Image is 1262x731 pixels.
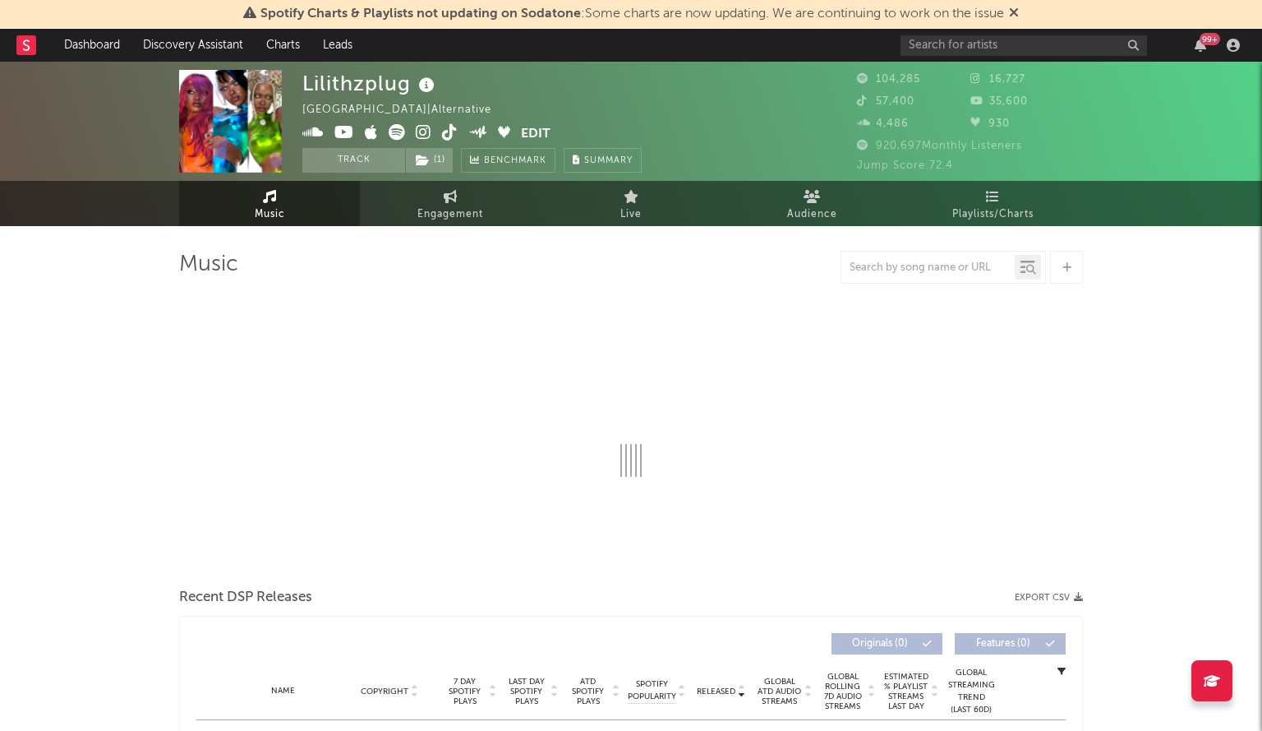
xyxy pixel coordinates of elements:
div: [GEOGRAPHIC_DATA] | Alternative [302,100,510,120]
span: 930 [970,118,1010,129]
span: Engagement [417,205,483,224]
a: Playlists/Charts [902,181,1083,226]
button: Originals(0) [831,633,942,655]
button: 99+ [1195,39,1206,52]
button: Features(0) [955,633,1066,655]
button: Edit [521,124,550,145]
button: Summary [564,148,642,173]
span: 35,600 [970,96,1028,107]
span: 16,727 [970,74,1025,85]
span: Music [255,205,285,224]
button: (1) [406,148,453,173]
span: Spotify Charts & Playlists not updating on Sodatone [260,7,581,21]
span: 104,285 [857,74,920,85]
a: Live [541,181,721,226]
div: Global Streaming Trend (Last 60D) [946,667,996,716]
span: Last Day Spotify Plays [504,677,548,706]
span: Benchmark [484,151,546,171]
a: Dashboard [53,29,131,62]
span: ( 1 ) [405,148,454,173]
span: Summary [584,156,633,165]
span: : Some charts are now updating. We are continuing to work on the issue [260,7,1004,21]
input: Search by song name or URL [841,261,1015,275]
div: Name [229,685,337,697]
a: Music [179,181,360,226]
span: Spotify Popularity [628,678,676,703]
span: Playlists/Charts [952,205,1034,224]
span: Released [697,687,735,696]
span: ATD Spotify Plays [566,677,610,706]
a: Discovery Assistant [131,29,255,62]
span: Features ( 0 ) [965,639,1041,649]
span: Recent DSP Releases [179,588,312,608]
a: Audience [721,181,902,226]
span: 57,400 [857,96,914,107]
button: Track [302,148,405,173]
a: Leads [311,29,364,62]
span: Dismiss [1009,7,1019,21]
span: Originals ( 0 ) [842,639,918,649]
span: Jump Score: 72.4 [857,160,953,171]
span: Copyright [361,687,408,696]
span: Global Rolling 7D Audio Streams [820,672,865,711]
span: Audience [787,205,837,224]
span: 7 Day Spotify Plays [443,677,486,706]
a: Charts [255,29,311,62]
a: Engagement [360,181,541,226]
span: Estimated % Playlist Streams Last Day [883,672,928,711]
button: Export CSV [1015,593,1083,603]
input: Search for artists [900,35,1147,56]
span: 920,697 Monthly Listeners [857,141,1022,151]
a: Benchmark [461,148,555,173]
span: 4,486 [857,118,909,129]
span: Global ATD Audio Streams [757,677,802,706]
div: 99 + [1200,33,1220,45]
span: Live [620,205,642,224]
div: Lilithzplug [302,70,439,97]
